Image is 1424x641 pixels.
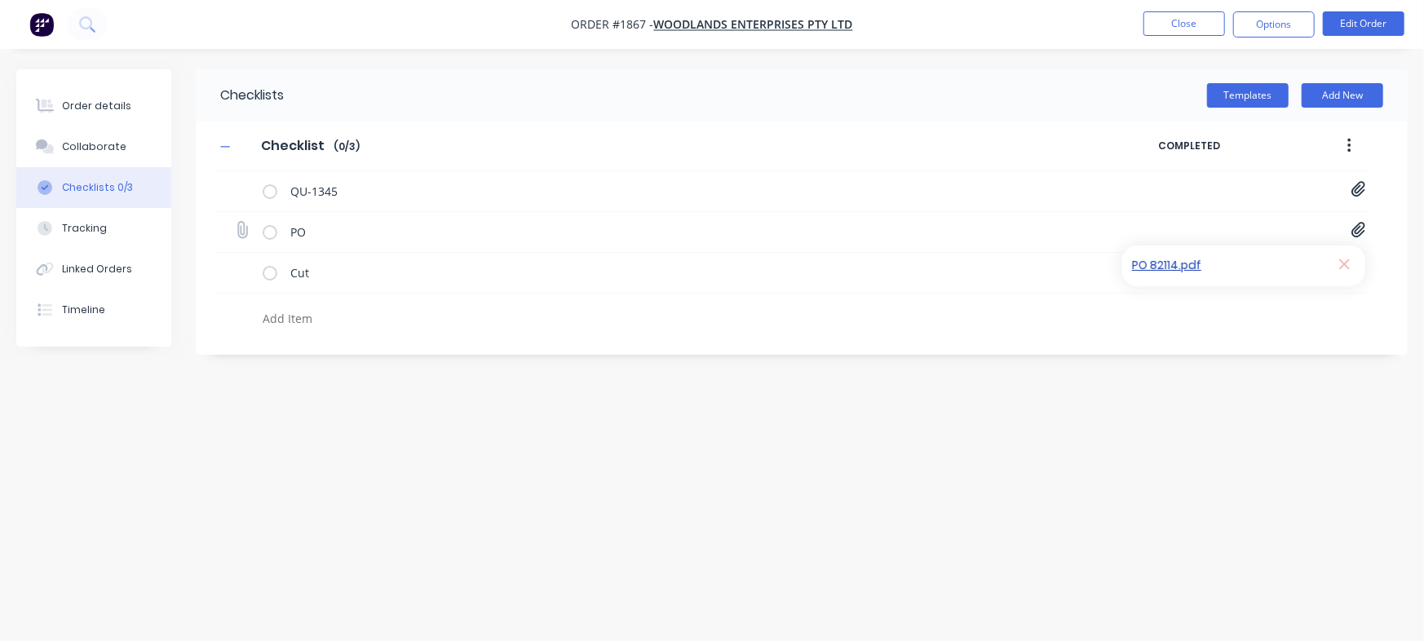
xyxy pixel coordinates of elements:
button: Linked Orders [16,249,171,290]
button: Checklists 0/3 [16,167,171,208]
button: Collaborate [16,126,171,167]
a: Woodlands Enterprises Pty Ltd [654,17,853,33]
div: Linked Orders [62,262,132,276]
button: Templates [1207,83,1289,108]
button: Order details [16,86,171,126]
button: Tracking [16,208,171,249]
img: Factory [29,12,54,37]
div: Collaborate [62,139,126,154]
button: Options [1233,11,1315,38]
div: Checklists [196,69,284,122]
textarea: PO [284,220,1086,244]
button: Close [1143,11,1225,36]
div: Timeline [62,303,105,317]
button: Edit Order [1323,11,1404,36]
input: Enter Checklist name [251,134,334,158]
div: Tracking [62,221,107,236]
div: Order details [62,99,131,113]
textarea: Cut [284,261,1086,285]
span: COMPLETED [1159,139,1298,153]
span: Order #1867 - [572,17,654,33]
span: ( 0 / 3 ) [334,139,360,154]
button: Timeline [16,290,171,330]
button: Add New [1302,83,1383,108]
textarea: QU-1345 [284,179,1086,203]
div: Checklists 0/3 [62,180,133,195]
a: PO 82114.pdf [1132,258,1322,275]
